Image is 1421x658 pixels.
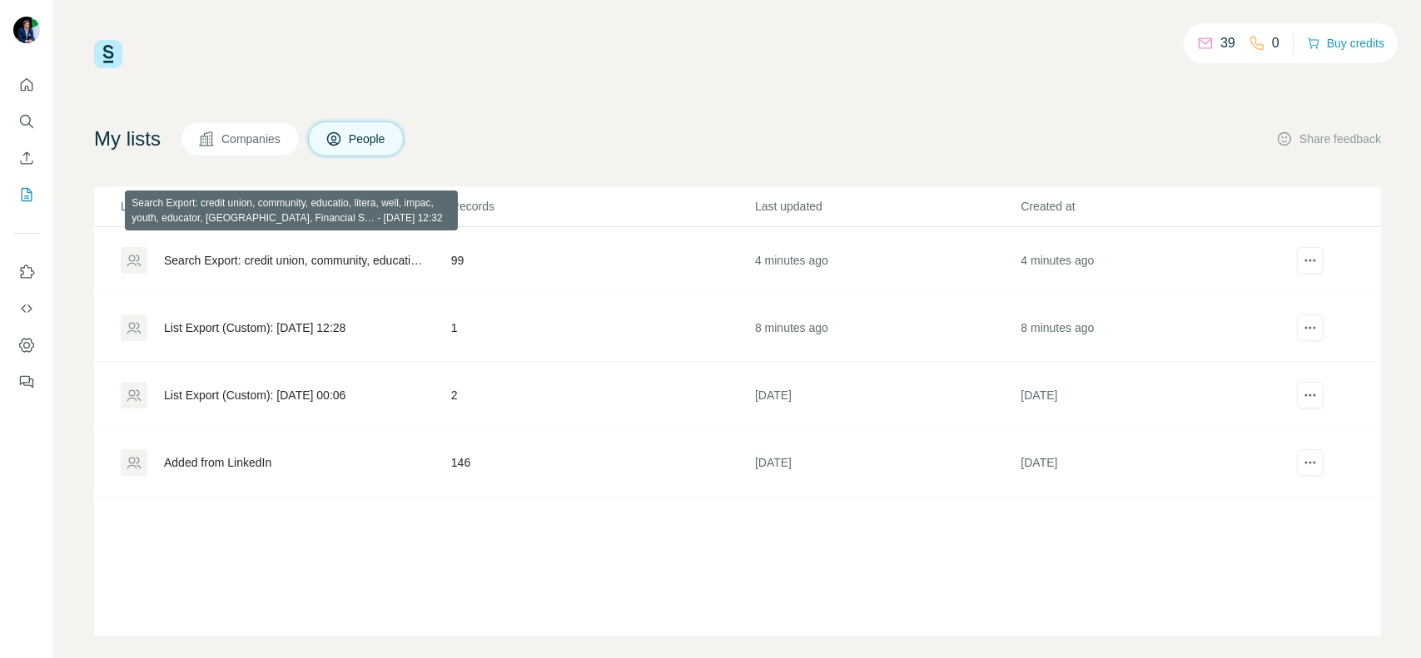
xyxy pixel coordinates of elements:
[755,198,1019,215] p: Last updated
[1307,32,1384,55] button: Buy credits
[1020,429,1285,497] td: [DATE]
[1021,198,1284,215] p: Created at
[754,429,1020,497] td: [DATE]
[164,454,271,471] div: Added from LinkedIn
[754,294,1020,362] td: 8 minutes ago
[94,126,161,152] h4: My lists
[94,40,122,68] img: Surfe Logo
[13,330,40,360] button: Dashboard
[1297,247,1324,274] button: actions
[13,294,40,324] button: Use Surfe API
[13,17,40,43] img: Avatar
[1297,449,1324,476] button: actions
[451,198,753,215] p: Records
[754,362,1020,429] td: [DATE]
[1272,33,1279,53] p: 0
[221,131,282,147] span: Companies
[1276,131,1381,147] button: Share feedback
[1297,382,1324,408] button: actions
[164,387,345,403] div: List Export (Custom): [DATE] 00:06
[754,227,1020,294] td: 4 minutes ago
[13,367,40,397] button: Feedback
[450,294,754,362] td: 1
[450,362,754,429] td: 2
[1220,33,1235,53] p: 39
[13,257,40,287] button: Use Surfe on LinkedIn
[13,106,40,136] button: Search
[450,429,754,497] td: 146
[1297,314,1324,341] button: actions
[164,252,423,269] div: Search Export: credit union, community, educatio, litera, well, impac, youth, educator, [GEOGRAPH...
[13,70,40,100] button: Quick start
[121,198,450,215] p: List name
[164,319,345,336] div: List Export (Custom): [DATE] 12:28
[13,180,40,210] button: My lists
[13,143,40,173] button: Enrich CSV
[349,131,387,147] span: People
[450,227,754,294] td: 99
[1020,227,1285,294] td: 4 minutes ago
[1020,362,1285,429] td: [DATE]
[1020,294,1285,362] td: 8 minutes ago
